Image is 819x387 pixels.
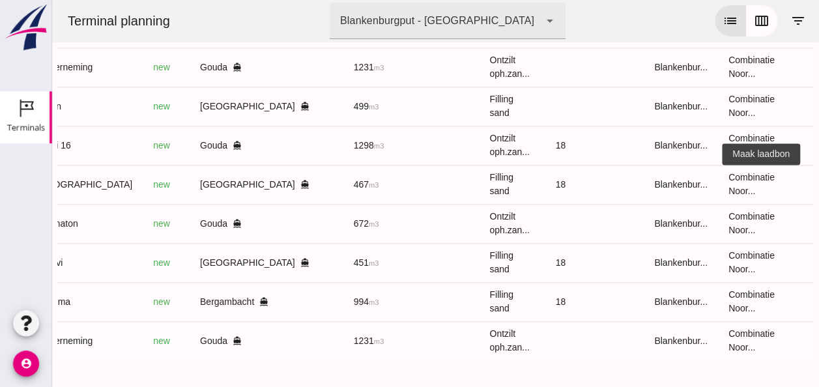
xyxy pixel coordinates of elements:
i: directions_boat [248,102,257,111]
i: filter_list [738,13,754,29]
td: Blankenbur... [592,204,666,243]
i: directions_boat [180,141,190,150]
td: Blankenbur... [592,126,666,165]
td: 1298 [291,126,363,165]
div: [GEOGRAPHIC_DATA] [148,256,257,270]
td: Combinatie Noor... [666,204,747,243]
td: new [91,282,137,321]
td: Combinatie Noor... [666,48,747,87]
td: Combinatie Noor... [666,243,747,282]
div: Terminal planning [5,12,128,30]
div: Blankenburgput - [GEOGRAPHIC_DATA] [288,13,482,29]
img: logo-small.a267ee39.svg [3,3,50,51]
i: arrow_drop_down [490,13,506,29]
td: new [91,126,137,165]
td: Ontzilt oph.zan... [427,126,493,165]
i: calendar_view_week [702,13,717,29]
td: 1231 [291,48,363,87]
td: 18 [493,126,592,165]
small: m3 [322,64,332,72]
td: Combinatie Noor... [666,165,747,204]
div: Bergambacht [148,295,257,309]
td: Filling sand [427,87,493,126]
small: m3 [317,298,327,306]
td: 499 [291,87,363,126]
div: Gouda [148,139,257,152]
small: m3 [317,220,327,228]
td: 18 [493,165,592,204]
td: Blankenbur... [592,87,666,126]
td: Combinatie Noor... [666,321,747,360]
div: Terminals [7,123,45,132]
td: new [91,204,137,243]
td: new [91,321,137,360]
td: Blankenbur... [592,282,666,321]
td: 672 [291,204,363,243]
i: directions_boat [248,258,257,267]
td: Combinatie Noor... [666,87,747,126]
td: Blankenbur... [592,243,666,282]
td: Combinatie Noor... [666,282,747,321]
div: [GEOGRAPHIC_DATA] [148,100,257,113]
i: list [670,13,686,29]
td: new [91,243,137,282]
div: Gouda [148,61,257,74]
td: new [91,165,137,204]
small: m3 [317,103,327,111]
small: m3 [322,337,332,345]
td: Filling sand [427,165,493,204]
small: m3 [317,259,327,267]
td: Ontzilt oph.zan... [427,48,493,87]
td: Blankenbur... [592,165,666,204]
td: new [91,87,137,126]
i: directions_boat [248,180,257,189]
td: new [91,48,137,87]
div: Gouda [148,217,257,231]
i: account_circle [13,351,39,377]
i: directions_boat [180,336,190,345]
small: m3 [322,142,332,150]
div: Gouda [148,334,257,348]
td: Combinatie Noor... [666,126,747,165]
td: Ontzilt oph.zan... [427,204,493,243]
td: Filling sand [427,282,493,321]
div: [GEOGRAPHIC_DATA] [148,178,257,192]
small: m3 [317,181,327,189]
td: Blankenbur... [592,48,666,87]
td: 18 [493,282,592,321]
td: 18 [493,243,592,282]
td: 994 [291,282,363,321]
td: Blankenbur... [592,321,666,360]
td: 467 [291,165,363,204]
td: 1231 [291,321,363,360]
td: Filling sand [427,243,493,282]
td: Ontzilt oph.zan... [427,321,493,360]
i: directions_boat [180,63,190,72]
i: directions_boat [180,219,190,228]
td: 451 [291,243,363,282]
i: directions_boat [207,297,216,306]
